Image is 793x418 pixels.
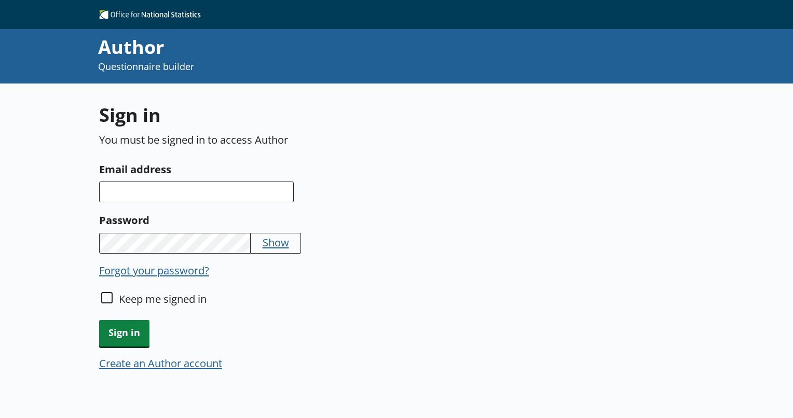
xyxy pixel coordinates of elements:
button: Sign in [99,320,149,346]
label: Email address [99,161,488,177]
p: You must be signed in to access Author [99,132,488,147]
label: Password [99,212,488,228]
div: Author [98,34,531,60]
h1: Sign in [99,102,488,128]
button: Create an Author account [99,356,222,370]
p: Questionnaire builder [98,60,531,73]
button: Forgot your password? [99,263,209,277]
button: Show [263,235,289,249]
label: Keep me signed in [119,291,207,306]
